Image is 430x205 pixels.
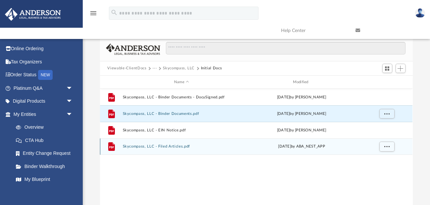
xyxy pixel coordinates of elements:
[379,109,395,119] button: More options
[107,65,146,71] button: Viewable-ClientDocs
[243,127,360,133] div: [DATE] by [PERSON_NAME]
[5,82,83,95] a: Platinum Q&Aarrow_drop_down
[103,79,119,85] div: id
[396,64,406,73] button: Add
[163,65,195,71] button: Skycompass, LLC
[243,79,360,85] div: Modified
[5,68,83,82] a: Order StatusNEW
[363,79,410,85] div: id
[111,9,118,16] i: search
[201,65,222,71] button: Initial Docs
[153,65,157,71] button: ···
[243,144,360,150] div: [DATE] by ABA_NEST_APP
[66,108,79,121] span: arrow_drop_down
[66,82,79,95] span: arrow_drop_down
[243,94,360,100] div: [DATE] by [PERSON_NAME]
[122,79,240,85] div: Name
[276,17,351,44] a: Help Center
[5,95,83,108] a: Digital Productsarrow_drop_down
[123,145,240,149] button: Skycompass, LLC - Filed Articles.pdf
[66,95,79,108] span: arrow_drop_down
[38,70,53,80] div: NEW
[89,9,97,17] i: menu
[5,42,83,55] a: Online Ordering
[5,108,83,121] a: My Entitiesarrow_drop_down
[123,95,240,99] button: Skycompass, LLC - Binder Documents - DocuSigned.pdf
[9,121,83,134] a: Overview
[5,55,83,68] a: Tax Organizers
[243,111,360,117] div: [DATE] by [PERSON_NAME]
[9,134,83,147] a: CTA Hub
[9,160,83,173] a: Binder Walkthrough
[123,128,240,132] button: Skycompass, LLC - EIN Notice.pdf
[166,42,405,54] input: Search files and folders
[3,8,63,21] img: Anderson Advisors Platinum Portal
[415,8,425,18] img: User Pic
[382,64,392,73] button: Switch to Grid View
[9,173,79,186] a: My Blueprint
[9,147,83,160] a: Entity Change Request
[123,112,240,116] button: Skycompass, LLC - Binder Documents.pdf
[379,142,395,152] button: More options
[89,13,97,17] a: menu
